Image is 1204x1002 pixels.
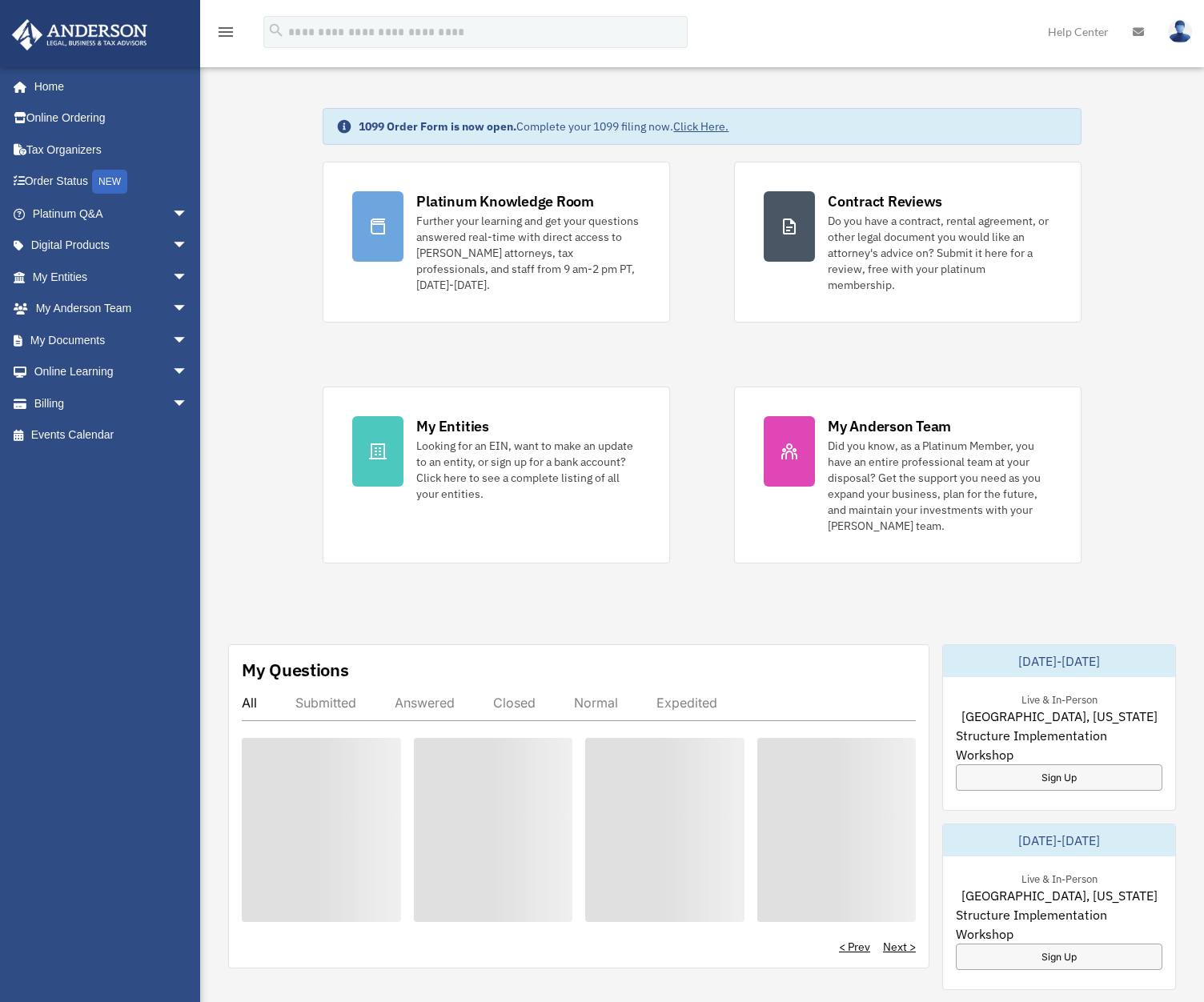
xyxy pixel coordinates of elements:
[216,22,235,42] i: menu
[172,387,204,420] span: arrow_drop_down
[323,162,670,323] a: Platinum Knowledge Room Further your learning and get your questions answered real-time with dire...
[416,438,640,502] div: Looking for an EIN, want to make an update to an entity, or sign up for a bank account? Click her...
[11,230,212,262] a: Digital Productsarrow_drop_down
[359,119,516,134] strong: 1099 Order Form is now open.
[1009,869,1110,886] div: Live & In-Person
[734,387,1082,563] a: My Anderson Team Did you know, as a Platinum Member, you have an entire professional team at your...
[956,764,1162,791] a: Sign Up
[11,261,212,293] a: My Entitiesarrow_drop_down
[359,118,728,134] div: Complete your 1099 filing now.
[961,707,1158,726] span: [GEOGRAPHIC_DATA], [US_STATE]
[828,191,942,211] div: Contract Reviews
[956,944,1162,970] a: Sign Up
[1168,20,1192,43] img: User Pic
[172,261,204,294] span: arrow_drop_down
[656,695,717,711] div: Expedited
[172,356,204,389] span: arrow_drop_down
[828,438,1052,534] div: Did you know, as a Platinum Member, you have an entire professional team at your disposal? Get th...
[11,166,212,198] a: Order StatusNEW
[11,324,212,356] a: My Documentsarrow_drop_down
[11,134,212,166] a: Tax Organizers
[956,905,1162,944] span: Structure Implementation Workshop
[172,230,204,263] span: arrow_drop_down
[172,198,204,230] span: arrow_drop_down
[295,695,356,711] div: Submitted
[416,191,594,211] div: Platinum Knowledge Room
[267,22,285,39] i: search
[242,695,257,711] div: All
[11,102,212,134] a: Online Ordering
[395,695,455,711] div: Answered
[11,293,212,325] a: My Anderson Teamarrow_drop_down
[242,658,349,682] div: My Questions
[943,824,1175,856] div: [DATE]-[DATE]
[11,387,212,419] a: Billingarrow_drop_down
[416,213,640,293] div: Further your learning and get your questions answered real-time with direct access to [PERSON_NAM...
[1009,690,1110,707] div: Live & In-Person
[11,419,212,451] a: Events Calendar
[92,170,127,194] div: NEW
[416,416,488,436] div: My Entities
[828,416,951,436] div: My Anderson Team
[883,939,916,955] a: Next >
[11,198,212,230] a: Platinum Q&Aarrow_drop_down
[7,19,152,50] img: Anderson Advisors Platinum Portal
[943,645,1175,677] div: [DATE]-[DATE]
[956,726,1162,764] span: Structure Implementation Workshop
[839,939,870,955] a: < Prev
[172,324,204,357] span: arrow_drop_down
[734,162,1082,323] a: Contract Reviews Do you have a contract, rental agreement, or other legal document you would like...
[11,70,204,102] a: Home
[961,886,1158,905] span: [GEOGRAPHIC_DATA], [US_STATE]
[216,28,235,42] a: menu
[323,387,670,563] a: My Entities Looking for an EIN, want to make an update to an entity, or sign up for a bank accoun...
[11,356,212,388] a: Online Learningarrow_drop_down
[172,293,204,326] span: arrow_drop_down
[574,695,618,711] div: Normal
[493,695,536,711] div: Closed
[828,213,1052,293] div: Do you have a contract, rental agreement, or other legal document you would like an attorney's ad...
[673,119,728,134] a: Click Here.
